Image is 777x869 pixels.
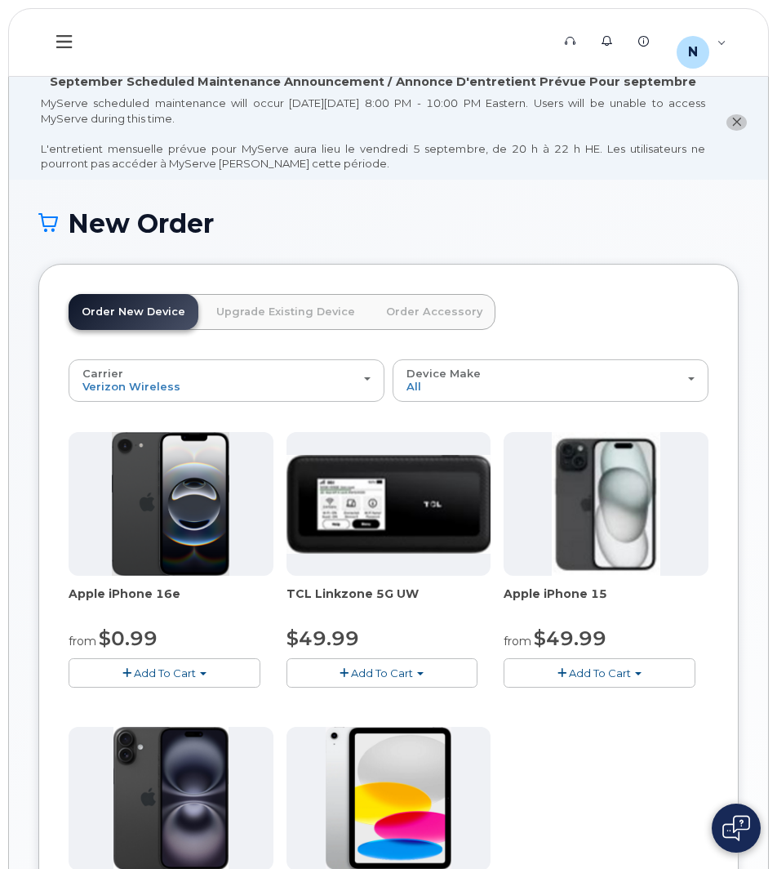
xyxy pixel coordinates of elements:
[69,586,273,618] div: Apple iPhone 16e
[38,209,739,238] h1: New Order
[112,432,229,576] img: iphone16e.png
[82,380,180,393] span: Verizon Wireless
[50,74,696,91] div: September Scheduled Maintenance Announcement / Annonce D'entretient Prévue Pour septembre
[69,658,260,687] button: Add To Cart
[722,815,750,841] img: Open chat
[82,367,123,380] span: Carrier
[534,626,606,650] span: $49.99
[41,96,705,172] div: MyServe scheduled maintenance will occur [DATE][DATE] 8:00 PM - 10:00 PM Eastern. Users will be u...
[286,626,359,650] span: $49.99
[286,586,491,618] div: TCL Linkzone 5G UW
[134,666,196,680] span: Add To Cart
[569,666,631,680] span: Add To Cart
[99,626,158,650] span: $0.99
[69,359,384,402] button: Carrier Verizon Wireless
[373,294,495,330] a: Order Accessory
[504,586,708,618] div: Apple iPhone 15
[69,634,96,648] small: from
[69,294,198,330] a: Order New Device
[393,359,708,402] button: Device Make All
[406,380,421,393] span: All
[286,455,491,555] img: linkzone5g.png
[504,658,695,687] button: Add To Cart
[726,114,747,131] button: close notification
[406,367,481,380] span: Device Make
[552,432,660,576] img: iphone15.jpg
[504,634,531,648] small: from
[286,658,478,687] button: Add To Cart
[203,294,368,330] a: Upgrade Existing Device
[351,666,413,680] span: Add To Cart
